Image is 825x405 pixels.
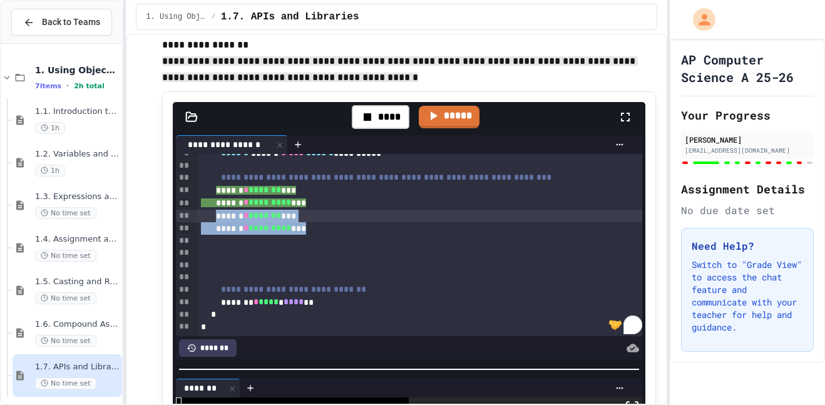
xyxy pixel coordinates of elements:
span: Back to Teams [42,16,100,29]
span: 1.4. Assignment and Input [35,234,120,245]
span: 1.5. Casting and Ranges of Values [35,277,120,287]
span: 1h [35,165,65,177]
span: 7 items [35,82,61,90]
span: No time set [35,250,96,262]
span: 1h [35,122,65,134]
span: 1.6. Compound Assignment Operators [35,319,120,330]
span: 1. Using Objects and Methods [146,12,207,22]
h3: Need Help? [692,238,803,254]
span: • [66,81,69,91]
span: / [212,12,216,22]
span: No time set [35,292,96,304]
div: [PERSON_NAME] [685,134,810,145]
span: 1.2. Variables and Data Types [35,149,120,160]
span: No time set [35,377,96,389]
div: No due date set [681,203,814,218]
h1: AP Computer Science A 25-26 [681,51,814,86]
button: Back to Teams [11,9,112,36]
h2: Your Progress [681,106,814,124]
span: 1. Using Objects and Methods [35,64,120,76]
span: 1.1. Introduction to Algorithms, Programming, and Compilers [35,106,120,117]
div: To enrich screen reader interactions, please activate Accessibility in Grammarly extension settings [197,45,643,336]
span: 2h total [74,82,105,90]
p: Switch to "Grade View" to access the chat feature and communicate with your teacher for help and ... [692,259,803,334]
span: 1.7. APIs and Libraries [35,362,120,372]
span: 1.7. APIs and Libraries [221,9,359,24]
div: My Account [680,5,719,34]
span: No time set [35,335,96,347]
div: [EMAIL_ADDRESS][DOMAIN_NAME] [685,146,810,155]
span: No time set [35,207,96,219]
span: 1.3. Expressions and Output [New] [35,192,120,202]
h2: Assignment Details [681,180,814,198]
